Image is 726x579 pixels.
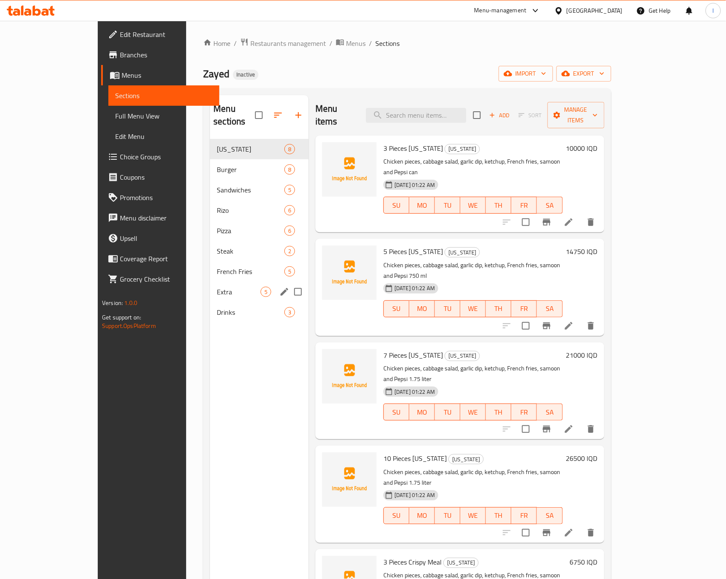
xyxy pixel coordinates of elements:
[537,404,562,421] button: SA
[322,246,377,300] img: 5 Pieces Kentucky
[517,317,535,335] span: Select to update
[383,507,409,524] button: SU
[566,142,598,154] h6: 10000 IQD
[125,297,138,308] span: 1.0.0
[375,38,400,48] span: Sections
[383,260,562,281] p: Chicken pieces, cabbage salad, garlic dip, ketchup, French fries, samoon and Pepsi 750 ml
[517,213,535,231] span: Select to update
[536,523,557,543] button: Branch-specific-item
[101,167,219,187] a: Coupons
[460,300,486,317] button: WE
[210,220,309,241] div: Pizza6
[217,205,284,215] span: Rizo
[511,404,537,421] button: FR
[547,102,604,128] button: Manage items
[322,142,377,197] img: 3 Pieces Kentucky
[383,197,409,214] button: SU
[240,38,326,49] a: Restaurants management
[383,142,443,155] span: 3 Pieces [US_STATE]
[445,248,479,257] span: [US_STATE]
[566,452,598,464] h6: 26500 IQD
[581,523,601,543] button: delete
[486,404,511,421] button: TH
[217,185,284,195] div: Sandwiches
[391,388,438,396] span: [DATE] 01:22 AM
[413,509,431,522] span: MO
[445,351,480,361] div: Kentucky
[250,38,326,48] span: Restaurants management
[217,144,284,154] span: [US_STATE]
[102,297,123,308] span: Version:
[464,509,482,522] span: WE
[217,246,284,256] span: Steak
[322,349,377,404] img: 7 Pieces Kentucky
[511,507,537,524] button: FR
[554,105,598,126] span: Manage items
[210,139,309,159] div: [US_STATE]8
[438,509,457,522] span: TU
[435,300,460,317] button: TU
[115,131,212,141] span: Edit Menu
[285,206,295,215] span: 6
[383,300,409,317] button: SU
[489,199,508,212] span: TH
[486,109,513,122] button: Add
[486,109,513,122] span: Add item
[566,246,598,257] h6: 14750 IQD
[101,147,219,167] a: Choice Groups
[210,159,309,180] div: Burger8
[387,199,406,212] span: SU
[537,300,562,317] button: SA
[383,363,562,384] p: Chicken pieces, cabbage salad, garlic dip, ketchup, French fries, samoon and Pepsi 1.75 liter
[435,404,460,421] button: TU
[489,302,508,315] span: TH
[488,110,511,120] span: Add
[540,509,559,522] span: SA
[460,404,486,421] button: WE
[120,29,212,40] span: Edit Restaurant
[387,302,406,315] span: SU
[567,6,623,15] div: [GEOGRAPHIC_DATA]
[285,268,295,276] span: 5
[101,24,219,45] a: Edit Restaurant
[120,254,212,264] span: Coverage Report
[120,172,212,182] span: Coupons
[486,507,511,524] button: TH
[284,307,295,317] div: items
[409,404,435,421] button: MO
[210,136,309,326] nav: Menu sections
[285,308,295,316] span: 3
[445,247,480,257] div: Kentucky
[563,68,604,79] span: export
[108,85,219,106] a: Sections
[443,558,479,568] div: Kentucky
[101,228,219,249] a: Upsell
[517,524,535,542] span: Select to update
[581,316,601,336] button: delete
[540,199,559,212] span: SA
[564,321,574,331] a: Edit menu item
[409,507,435,524] button: MO
[217,144,284,154] div: Kentucky
[540,406,559,418] span: SA
[122,70,212,80] span: Menus
[537,197,562,214] button: SA
[409,300,435,317] button: MO
[284,266,295,277] div: items
[564,217,574,227] a: Edit menu item
[464,406,482,418] span: WE
[564,528,574,538] a: Edit menu item
[285,166,295,174] span: 8
[556,66,611,82] button: export
[515,302,533,315] span: FR
[217,307,284,317] span: Drinks
[438,302,457,315] span: TU
[511,197,537,214] button: FR
[217,164,284,175] span: Burger
[438,406,457,418] span: TU
[329,38,332,48] li: /
[460,197,486,214] button: WE
[536,316,557,336] button: Branch-specific-item
[217,287,261,297] span: Extra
